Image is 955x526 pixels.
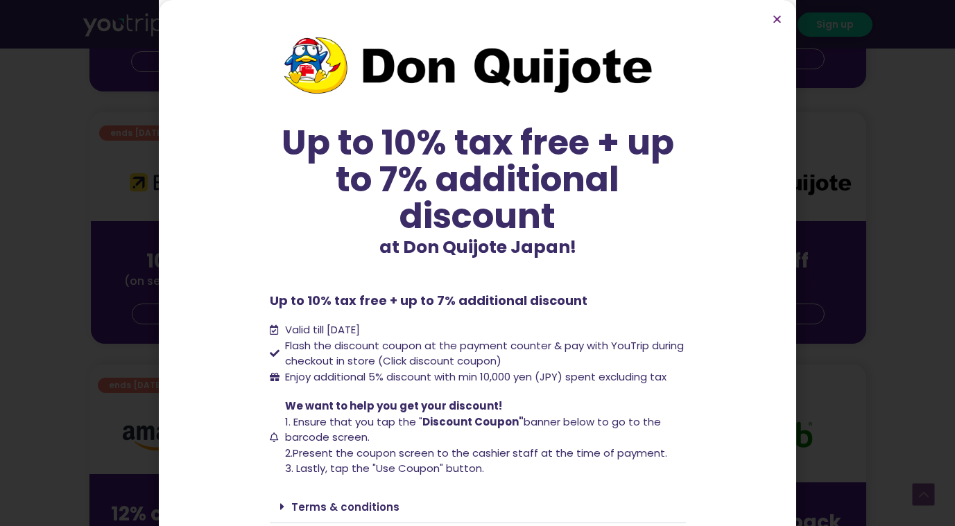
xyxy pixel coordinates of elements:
span: We want to help you get your discount! [285,398,502,413]
p: at Don Quijote Japan! [270,234,686,261]
span: 2. [285,446,293,460]
div: Terms & conditions [270,491,686,523]
span: below to go to the barcode screen. [285,414,661,445]
a: Close [772,14,782,24]
b: oupon" [483,414,524,429]
span: Present the coupon screen to the cashier staff at the time of payment. 3. Lastly, tap the "Use Co... [282,398,686,477]
b: Discount C [422,414,483,429]
p: Up to 10% tax free + up to 7% additional discount [270,291,686,310]
a: Terms & conditions [291,500,399,514]
span: Enjoy additional 5% discount with min 10,000 yen (JPY) spent excluding tax [282,369,666,385]
span: Valid till [DATE] [285,322,360,337]
div: Up to 10% tax free + up to 7% additional discount [270,124,686,234]
span: 1. Ensure that you t [285,414,381,429]
span: Flash the discount coupon at the payment counter & pay with YouTrip during checkout in store (Cli... [282,338,686,369]
span: banner [483,414,560,429]
span: ap the " [381,414,422,429]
